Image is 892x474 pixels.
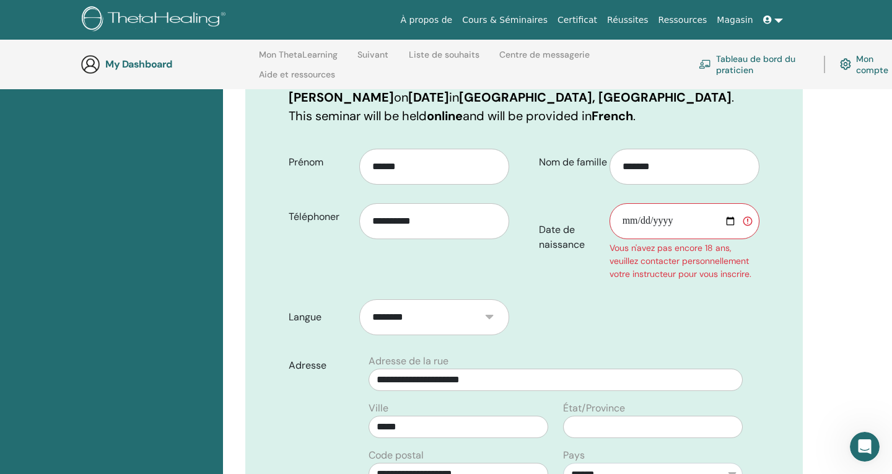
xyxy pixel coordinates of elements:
[408,89,449,105] b: [DATE]
[396,9,458,32] a: À propos de
[850,432,880,462] iframe: Intercom live chat
[563,401,625,416] label: État/Province
[409,50,479,69] a: Liste de souhaits
[279,354,361,377] label: Adresse
[699,51,809,78] a: Tableau de bord du praticien
[279,205,359,229] label: Téléphoner
[610,242,759,281] div: Vous n'avez pas encore 18 ans, veuillez contacter personnellement votre instructeur pour vous ins...
[357,50,388,69] a: Suivant
[563,448,585,463] label: Pays
[553,9,602,32] a: Certificat
[289,71,617,105] b: RHYTHM to a Perfect Weight avec [PERSON_NAME]
[369,401,388,416] label: Ville
[427,108,463,124] b: online
[530,218,610,257] label: Date de naissance
[712,9,758,32] a: Magasin
[82,6,230,34] img: logo.png
[840,56,852,72] img: cog.svg
[459,89,732,105] b: [GEOGRAPHIC_DATA], [GEOGRAPHIC_DATA]
[654,9,712,32] a: Ressources
[369,448,424,463] label: Code postal
[259,69,335,89] a: Aide et ressources
[499,50,590,69] a: Centre de messagerie
[369,354,448,369] label: Adresse de la rue
[699,59,711,69] img: chalkboard-teacher.svg
[105,58,229,70] h3: My Dashboard
[259,50,338,69] a: Mon ThetaLearning
[279,151,359,174] label: Prénom
[602,9,653,32] a: Réussites
[457,9,553,32] a: Cours & Séminaires
[289,69,759,125] p: You are registering for on in . This seminar will be held and will be provided in .
[81,55,100,74] img: generic-user-icon.jpg
[592,108,633,124] b: French
[530,151,610,174] label: Nom de famille
[279,305,359,329] label: Langue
